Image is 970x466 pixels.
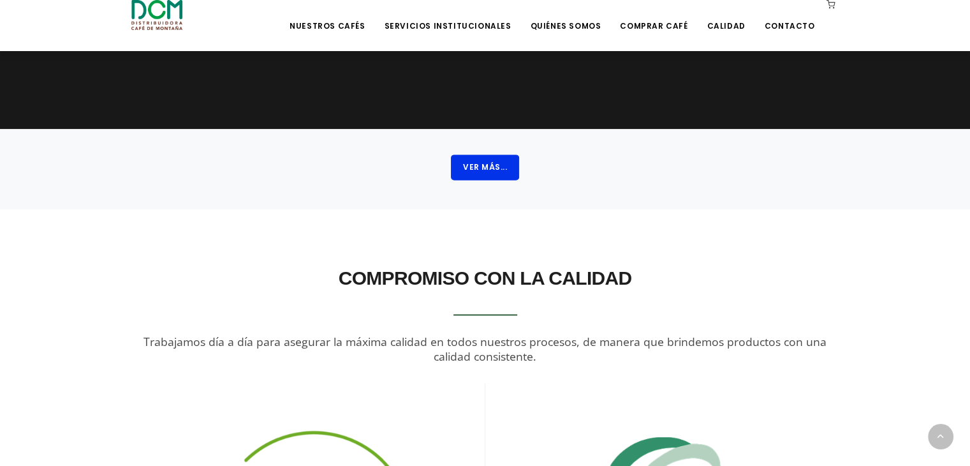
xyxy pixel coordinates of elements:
[131,260,839,296] h2: COMPROMISO CON LA CALIDAD
[699,1,753,31] a: Calidad
[451,154,519,180] button: Ver Más...
[612,1,695,31] a: Comprar Café
[451,162,519,174] a: Ver Más...
[522,1,608,31] a: Quiénes Somos
[143,334,827,364] span: Trabajamos día a día para asegurar la máxima calidad en todos nuestros procesos, de manera que br...
[376,1,518,31] a: Servicios Institucionales
[757,1,823,31] a: Contacto
[282,1,372,31] a: Nuestros Cafés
